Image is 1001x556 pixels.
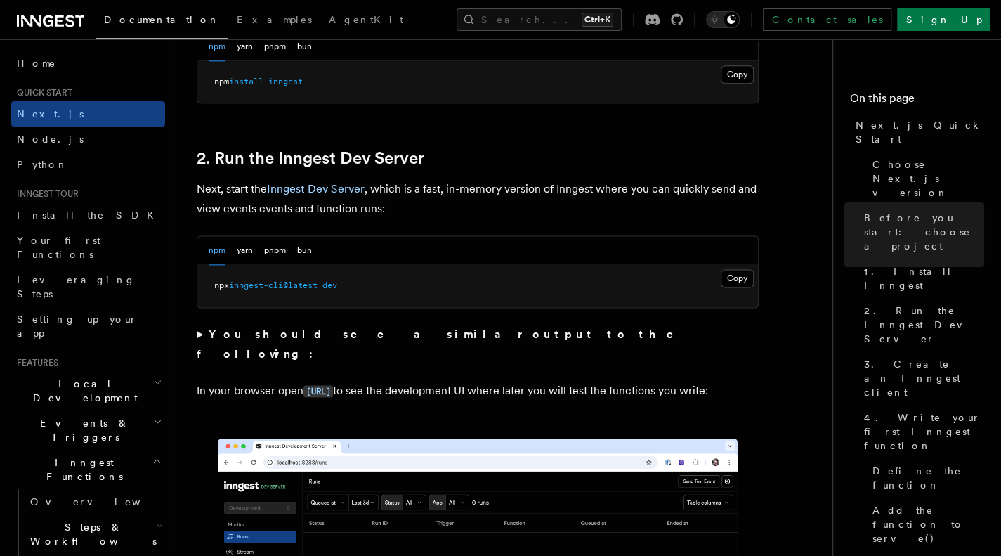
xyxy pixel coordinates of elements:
[303,384,333,397] a: [URL]
[197,325,759,364] summary: You should see a similar output to the following:
[197,148,424,168] a: 2. Run the Inngest Dev Server
[30,496,175,507] span: Overview
[582,13,613,27] kbd: Ctrl+K
[11,87,72,98] span: Quick start
[96,4,228,39] a: Documentation
[721,65,754,84] button: Copy
[264,32,286,61] button: pnpm
[872,503,984,545] span: Add the function to serve()
[237,236,253,265] button: yarn
[17,209,162,221] span: Install the SDK
[228,4,320,38] a: Examples
[11,101,165,127] a: Next.js
[267,182,365,195] a: Inngest Dev Server
[11,306,165,346] a: Setting up your app
[856,118,984,146] span: Next.js Quick Start
[11,152,165,177] a: Python
[322,280,337,290] span: dev
[11,188,79,200] span: Inngest tour
[104,14,220,25] span: Documentation
[17,313,138,339] span: Setting up your app
[209,236,225,265] button: npm
[17,56,56,70] span: Home
[237,14,312,25] span: Examples
[11,371,165,410] button: Local Development
[17,274,136,299] span: Leveraging Steps
[25,489,165,515] a: Overview
[858,259,984,298] a: 1. Install Inngest
[867,498,984,551] a: Add the function to serve()
[11,127,165,152] a: Node.js
[25,515,165,554] button: Steps & Workflows
[214,77,229,86] span: npm
[11,377,153,405] span: Local Development
[763,8,891,31] a: Contact sales
[11,410,165,450] button: Events & Triggers
[858,205,984,259] a: Before you start: choose a project
[867,152,984,205] a: Choose Next.js version
[197,179,759,219] p: Next, start the , which is a fast, in-memory version of Inngest where you can quickly send and vi...
[858,405,984,458] a: 4. Write your first Inngest function
[867,458,984,498] a: Define the function
[858,298,984,351] a: 2. Run the Inngest Dev Server
[209,32,225,61] button: npm
[11,450,165,489] button: Inngest Functions
[850,90,984,112] h4: On this page
[229,280,318,290] span: inngest-cli@latest
[297,32,312,61] button: bun
[229,77,263,86] span: install
[872,157,984,200] span: Choose Next.js version
[11,267,165,306] a: Leveraging Steps
[303,385,333,397] code: [URL]
[297,236,312,265] button: bun
[11,202,165,228] a: Install the SDK
[858,351,984,405] a: 3. Create an Inngest client
[17,108,84,119] span: Next.js
[197,328,693,361] strong: You should see a similar output to the following:
[11,455,152,484] span: Inngest Functions
[897,8,990,31] a: Sign Up
[721,269,754,287] button: Copy
[197,381,759,401] p: In your browser open to see the development UI where later you will test the functions you write:
[457,8,622,31] button: Search...Ctrl+K
[25,520,157,548] span: Steps & Workflows
[864,264,984,292] span: 1. Install Inngest
[17,159,68,170] span: Python
[864,357,984,399] span: 3. Create an Inngest client
[214,280,229,290] span: npx
[864,211,984,253] span: Before you start: choose a project
[872,464,984,492] span: Define the function
[864,410,984,453] span: 4. Write your first Inngest function
[11,51,165,76] a: Home
[17,235,100,260] span: Your first Functions
[320,4,412,38] a: AgentKit
[268,77,303,86] span: inngest
[706,11,740,28] button: Toggle dark mode
[237,32,253,61] button: yarn
[11,357,58,368] span: Features
[264,236,286,265] button: pnpm
[11,416,153,444] span: Events & Triggers
[17,134,84,145] span: Node.js
[329,14,403,25] span: AgentKit
[864,304,984,346] span: 2. Run the Inngest Dev Server
[850,112,984,152] a: Next.js Quick Start
[11,228,165,267] a: Your first Functions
